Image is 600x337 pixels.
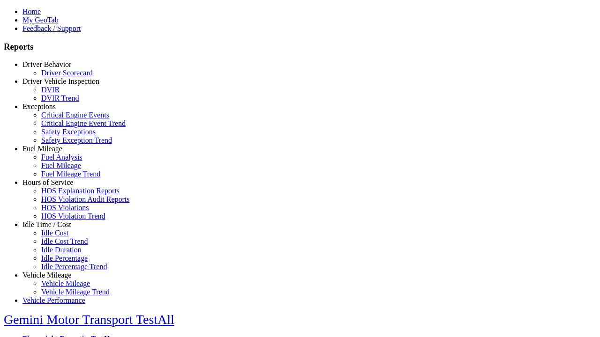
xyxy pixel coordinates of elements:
[41,69,93,77] a: Driver Scorecard
[41,170,100,178] a: Fuel Mileage Trend
[41,288,110,296] a: Vehicle Mileage Trend
[41,111,109,119] a: Critical Engine Events
[41,161,81,169] a: Fuel Mileage
[41,229,68,237] a: Idle Cost
[41,237,88,245] a: Idle Cost Trend
[22,60,71,68] a: Driver Behavior
[22,24,81,32] a: Feedback / Support
[22,103,56,110] a: Exceptions
[41,86,60,94] a: DVIR
[22,296,85,304] a: Vehicle Performance
[41,279,90,287] a: Vehicle Mileage
[22,220,71,228] a: Idle Time / Cost
[41,263,107,271] a: Idle Percentage Trend
[41,212,105,220] a: HOS Violation Trend
[22,16,59,24] a: My GeoTab
[22,77,99,85] a: Driver Vehicle Inspection
[41,136,112,144] a: Safety Exception Trend
[41,94,79,102] a: DVIR Trend
[22,178,73,186] a: Hours of Service
[41,153,82,161] a: Fuel Analysis
[41,254,88,262] a: Idle Percentage
[41,195,130,203] a: HOS Violation Audit Reports
[4,312,174,327] a: Gemini Motor Transport TestAll
[41,187,120,195] a: HOS Explanation Reports
[41,246,82,254] a: Idle Duration
[41,204,89,212] a: HOS Violations
[22,7,41,15] a: Home
[41,128,96,136] a: Safety Exceptions
[22,271,71,279] a: Vehicle Mileage
[22,145,62,153] a: Fuel Mileage
[41,119,126,127] a: Critical Engine Event Trend
[4,42,596,52] h3: Reports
